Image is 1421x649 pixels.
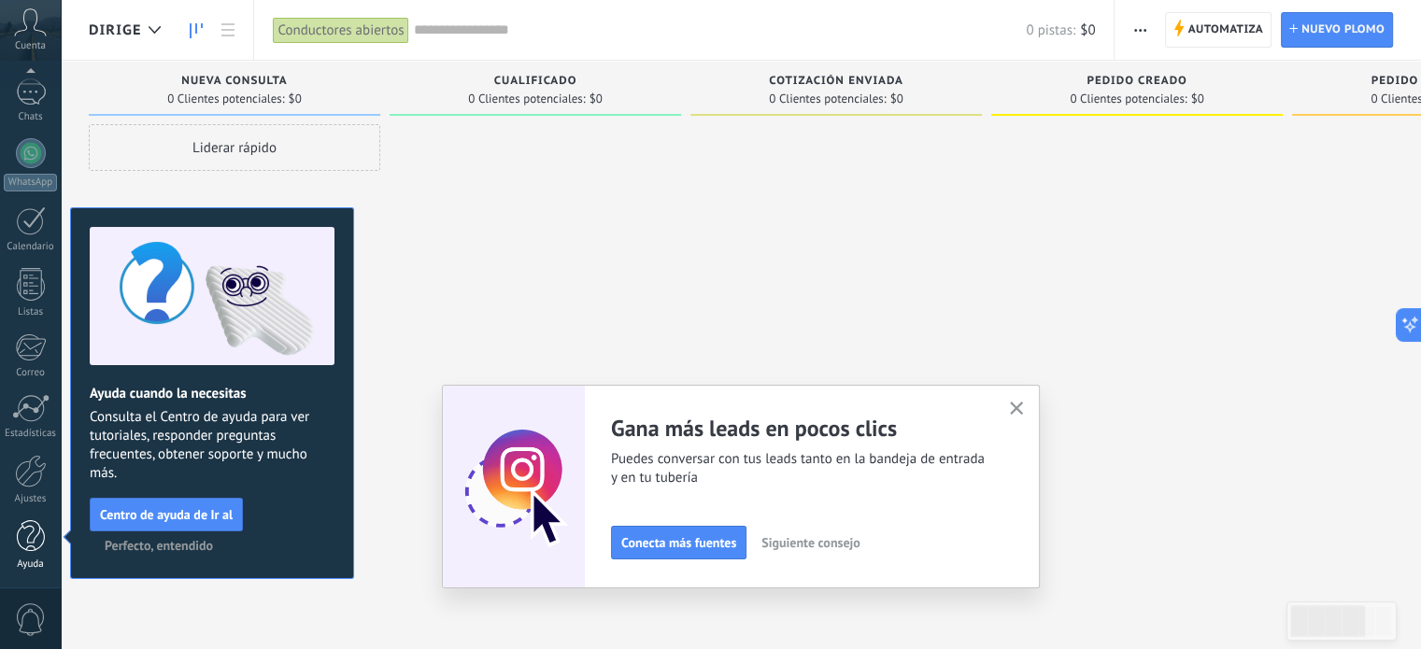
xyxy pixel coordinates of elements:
div: Pedido creado [1001,75,1273,91]
font: Cualificado [494,74,577,88]
button: Más [1127,12,1154,48]
font: WhatsApp [8,176,52,189]
font: Calendario [7,240,53,253]
font: Gana más leads en pocos clics [611,414,897,443]
font: 0 Clientes potenciales: [769,91,886,106]
div: Nueva consulta [98,75,371,91]
font: Dirige [89,21,141,39]
font: 0 Clientes potenciales: [1070,91,1187,106]
font: $0 [1191,91,1204,106]
font: Ajustes [15,492,47,505]
font: Pedido creado [1087,74,1187,88]
font: $0 [890,91,903,106]
font: Correo [16,366,45,379]
a: Dirige [180,12,212,49]
font: Puedes conversar con tus leads tanto en la bandeja de entrada y en tu tubería [611,450,985,487]
font: Nuevo plomo [1301,22,1385,36]
font: Liderar rápido [192,139,277,157]
font: 0 Clientes potenciales: [468,91,585,106]
font: 0 Clientes potenciales: [167,91,284,106]
font: Estadísticas [5,427,56,440]
font: Ayuda [17,557,43,571]
font: Centro de ayuda de Ir al [100,506,233,523]
font: Nueva consulta [181,74,287,88]
font: Ayuda cuando la necesitas [90,385,247,402]
font: Conductores abiertos [277,21,404,39]
font: Conecta más fuentes [621,534,736,551]
font: Perfecto, entendido [105,537,213,554]
button: Siguiente consejo [753,529,868,557]
font: Automatiza [1187,22,1263,36]
font: Listas [18,305,43,318]
div: Cotización enviada [700,75,973,91]
font: Cuenta [15,39,46,52]
font: $0 [1080,21,1095,39]
button: Perfecto, entendido [96,531,221,559]
button: Centro de ayuda de Ir al [90,498,243,531]
font: Consulta el Centro de ayuda para ver tutoriales, responder preguntas frecuentes, obtener soporte ... [90,408,309,482]
font: $0 [590,91,603,106]
a: Lista [212,12,244,49]
font: $0 [289,91,302,106]
font: Siguiente consejo [761,534,860,551]
a: Automatiza [1165,12,1272,48]
font: Chats [18,110,42,123]
button: Conecta más fuentes [611,526,746,559]
font: 0 pistas: [1026,21,1075,39]
div: Cualificado [399,75,672,91]
font: Cotización enviada [769,74,903,88]
a: Nuevo plomo [1281,12,1393,48]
